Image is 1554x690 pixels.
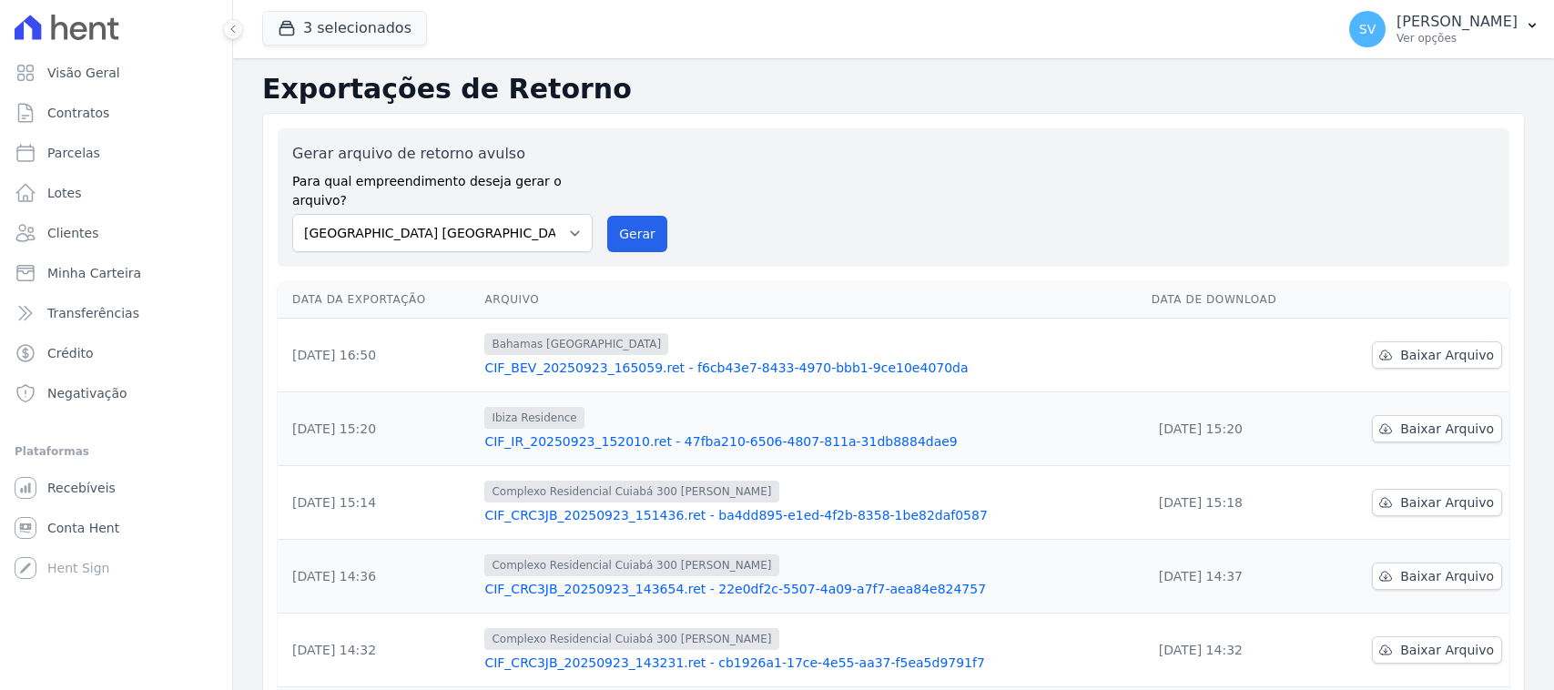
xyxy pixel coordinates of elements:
a: CIF_IR_20250923_152010.ret - 47fba210-6506-4807-811a-31db8884dae9 [484,432,1136,451]
p: Ver opções [1397,31,1518,46]
span: Baixar Arquivo [1400,420,1494,438]
span: Crédito [47,344,94,362]
span: Conta Hent [47,519,119,537]
span: Recebíveis [47,479,116,497]
a: Baixar Arquivo [1372,489,1502,516]
td: [DATE] 14:32 [278,614,477,687]
button: SV [PERSON_NAME] Ver opções [1335,4,1554,55]
td: [DATE] 14:32 [1144,614,1324,687]
td: [DATE] 15:20 [1144,392,1324,466]
a: Baixar Arquivo [1372,415,1502,442]
p: [PERSON_NAME] [1397,13,1518,31]
a: Transferências [7,295,225,331]
span: Clientes [47,224,98,242]
span: Contratos [47,104,109,122]
a: CIF_CRC3JB_20250923_143654.ret - 22e0df2c-5507-4a09-a7f7-aea84e824757 [484,580,1136,598]
span: Bahamas [GEOGRAPHIC_DATA] [484,333,668,355]
a: Baixar Arquivo [1372,636,1502,664]
span: Lotes [47,184,82,202]
td: [DATE] 14:37 [1144,540,1324,614]
h2: Exportações de Retorno [262,73,1525,106]
a: Conta Hent [7,510,225,546]
span: Complexo Residencial Cuiabá 300 [PERSON_NAME] [484,554,778,576]
td: [DATE] 15:18 [1144,466,1324,540]
a: Minha Carteira [7,255,225,291]
a: CIF_BEV_20250923_165059.ret - f6cb43e7-8433-4970-bbb1-9ce10e4070da [484,359,1136,377]
span: Complexo Residencial Cuiabá 300 [PERSON_NAME] [484,481,778,502]
div: Plataformas [15,441,218,462]
a: Lotes [7,175,225,211]
a: Negativação [7,375,225,411]
button: 3 selecionados [262,11,427,46]
label: Para qual empreendimento deseja gerar o arquivo? [292,165,593,210]
td: [DATE] 15:14 [278,466,477,540]
span: Minha Carteira [47,264,141,282]
label: Gerar arquivo de retorno avulso [292,143,593,165]
a: Clientes [7,215,225,251]
a: Crédito [7,335,225,371]
button: Gerar [607,216,667,252]
td: [DATE] 14:36 [278,540,477,614]
span: Complexo Residencial Cuiabá 300 [PERSON_NAME] [484,628,778,650]
td: [DATE] 15:20 [278,392,477,466]
span: SV [1359,23,1376,36]
span: Baixar Arquivo [1400,346,1494,364]
th: Data de Download [1144,281,1324,319]
td: [DATE] 16:50 [278,319,477,392]
a: CIF_CRC3JB_20250923_151436.ret - ba4dd895-e1ed-4f2b-8358-1be82daf0587 [484,506,1136,524]
a: Parcelas [7,135,225,171]
span: Visão Geral [47,64,120,82]
a: CIF_CRC3JB_20250923_143231.ret - cb1926a1-17ce-4e55-aa37-f5ea5d9791f7 [484,654,1136,672]
span: Baixar Arquivo [1400,493,1494,512]
a: Recebíveis [7,470,225,506]
th: Arquivo [477,281,1143,319]
a: Visão Geral [7,55,225,91]
a: Baixar Arquivo [1372,563,1502,590]
span: Transferências [47,304,139,322]
span: Parcelas [47,144,100,162]
span: Ibiza Residence [484,407,584,429]
span: Baixar Arquivo [1400,567,1494,585]
span: Negativação [47,384,127,402]
a: Contratos [7,95,225,131]
a: Baixar Arquivo [1372,341,1502,369]
span: Baixar Arquivo [1400,641,1494,659]
th: Data da Exportação [278,281,477,319]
